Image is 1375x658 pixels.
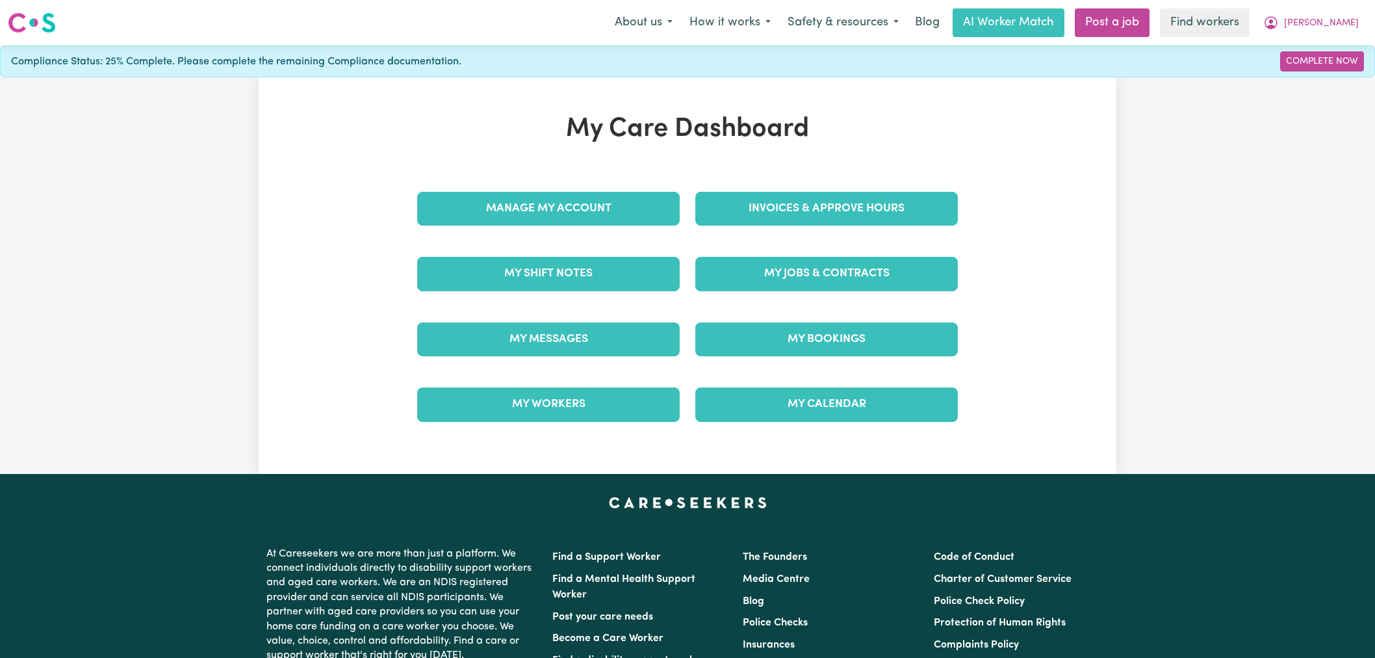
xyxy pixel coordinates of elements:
a: The Founders [743,552,807,562]
a: Blog [743,596,764,607]
a: Protection of Human Rights [934,618,1066,628]
a: Post a job [1075,8,1150,37]
a: My Calendar [695,388,958,421]
a: AI Worker Match [953,8,1064,37]
a: Police Checks [743,618,808,628]
a: Complete Now [1280,51,1364,72]
img: Careseekers logo [8,11,56,34]
span: Compliance Status: 25% Complete. Please complete the remaining Compliance documentation. [11,54,461,70]
a: Invoices & Approve Hours [695,192,958,226]
a: Find workers [1160,8,1250,37]
button: Safety & resources [779,9,907,36]
a: Complaints Policy [934,640,1019,650]
a: My Shift Notes [417,257,680,291]
a: Careseekers logo [8,8,56,38]
a: My Workers [417,388,680,421]
button: About us [606,9,681,36]
a: Become a Care Worker [552,633,663,644]
a: My Jobs & Contracts [695,257,958,291]
a: Careseekers home page [609,497,767,508]
iframe: Button to launch messaging window [1323,606,1365,648]
a: My Bookings [695,322,958,356]
a: My Messages [417,322,680,356]
a: Charter of Customer Service [934,574,1072,585]
h1: My Care Dashboard [409,114,966,145]
a: Blog [907,8,947,37]
button: My Account [1255,9,1367,36]
button: How it works [681,9,779,36]
a: Find a Support Worker [552,552,661,562]
a: Find a Mental Health Support Worker [552,574,695,600]
a: Manage My Account [417,192,680,226]
a: Police Check Policy [934,596,1025,607]
a: Post your care needs [552,612,653,622]
a: Media Centre [743,574,810,585]
span: [PERSON_NAME] [1284,16,1359,31]
a: Insurances [743,640,795,650]
a: Code of Conduct [934,552,1014,562]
